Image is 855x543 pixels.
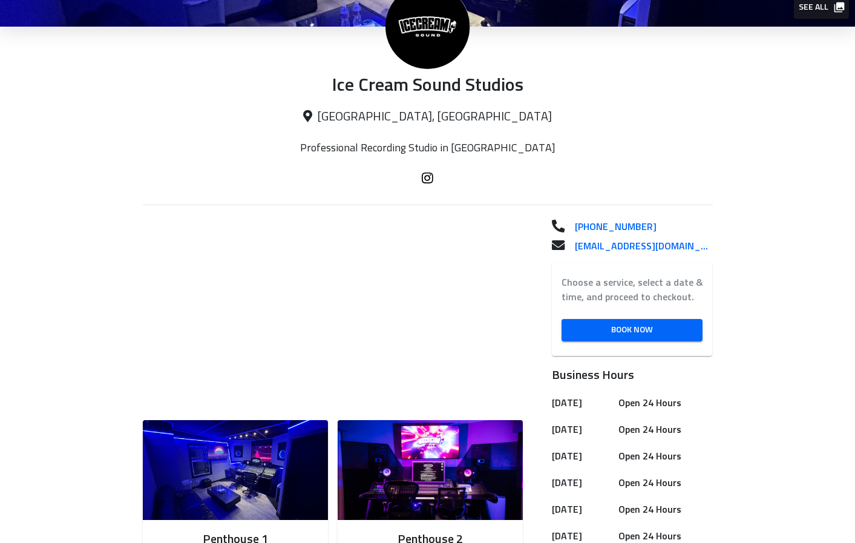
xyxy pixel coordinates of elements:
[143,75,713,97] p: Ice Cream Sound Studios
[562,319,703,341] a: Book Now
[552,366,713,385] h6: Business Hours
[618,501,707,518] h6: Open 24 Hours
[338,420,523,520] img: Room image
[552,395,614,412] h6: [DATE]
[562,275,703,304] label: Choose a service, select a date & time, and proceed to checkout.
[552,421,614,438] h6: [DATE]
[565,220,713,234] a: [PHONE_NUMBER]
[285,142,570,155] p: Professional Recording Studio in [GEOGRAPHIC_DATA]
[618,475,707,492] h6: Open 24 Hours
[618,448,707,465] h6: Open 24 Hours
[552,475,614,492] h6: [DATE]
[143,420,328,520] img: Room image
[552,501,614,518] h6: [DATE]
[618,395,707,412] h6: Open 24 Hours
[618,421,707,438] h6: Open 24 Hours
[565,239,713,254] a: [EMAIL_ADDRESS][DOMAIN_NAME]
[571,323,693,338] span: Book Now
[143,110,713,125] p: [GEOGRAPHIC_DATA], [GEOGRAPHIC_DATA]
[552,448,614,465] h6: [DATE]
